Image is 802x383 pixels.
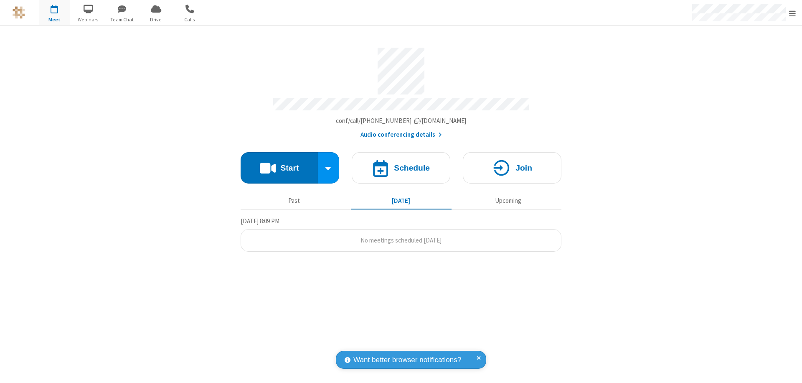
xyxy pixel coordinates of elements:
[241,152,318,184] button: Start
[352,152,450,184] button: Schedule
[360,130,442,140] button: Audio conferencing details
[515,164,532,172] h4: Join
[351,193,452,209] button: [DATE]
[241,217,279,225] span: [DATE] 8:09 PM
[241,41,561,140] section: Account details
[244,193,345,209] button: Past
[318,152,340,184] div: Start conference options
[280,164,299,172] h4: Start
[140,16,172,23] span: Drive
[463,152,561,184] button: Join
[174,16,206,23] span: Calls
[241,216,561,252] section: Today's Meetings
[336,116,467,126] button: Copy my meeting room linkCopy my meeting room link
[353,355,461,365] span: Want better browser notifications?
[360,236,442,244] span: No meetings scheduled [DATE]
[336,117,467,125] span: Copy my meeting room link
[39,16,70,23] span: Meet
[458,193,558,209] button: Upcoming
[394,164,430,172] h4: Schedule
[13,6,25,19] img: QA Selenium DO NOT DELETE OR CHANGE
[73,16,104,23] span: Webinars
[107,16,138,23] span: Team Chat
